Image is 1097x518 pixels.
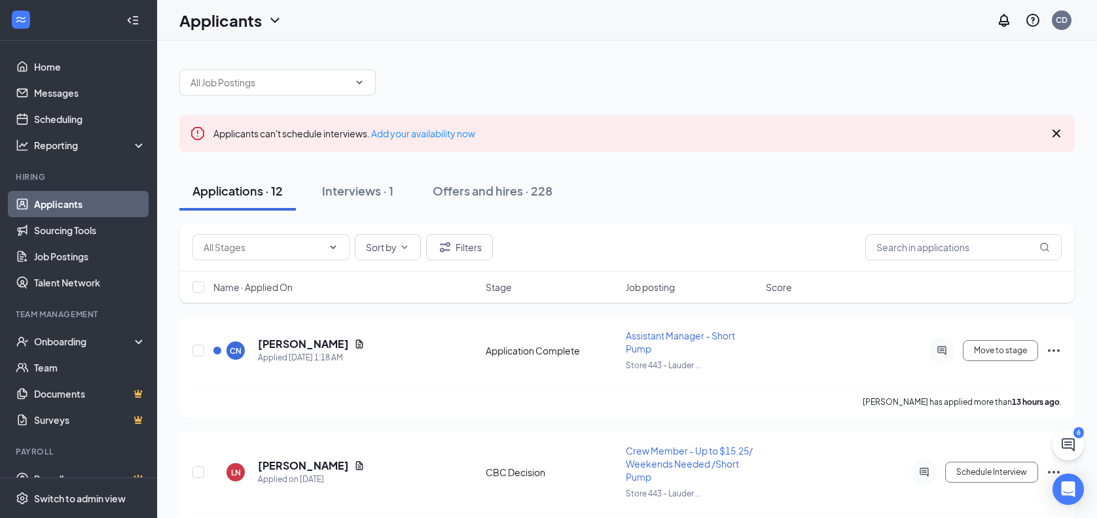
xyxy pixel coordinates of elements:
[213,281,293,294] span: Name · Applied On
[1052,429,1084,460] button: ChatActive
[486,344,618,357] div: Application Complete
[426,234,493,260] button: Filter Filters
[1012,397,1060,407] b: 13 hours ago
[1060,437,1076,453] svg: ChatActive
[267,12,283,28] svg: ChevronDown
[1056,14,1068,26] div: CD
[1049,126,1064,141] svg: Cross
[258,351,365,364] div: Applied [DATE] 1:18 AM
[863,396,1062,407] p: [PERSON_NAME] has applied more than .
[258,473,365,486] div: Applied on [DATE]
[16,446,143,457] div: Payroll
[354,77,365,88] svg: ChevronDown
[192,182,283,199] div: Applications · 12
[34,243,146,269] a: Job Postings
[486,466,618,479] div: CBC Decision
[1046,464,1062,480] svg: Ellipses
[34,217,146,243] a: Sourcing Tools
[179,9,262,31] h1: Applicants
[1039,242,1050,252] svg: MagnifyingGlass
[213,128,475,139] span: Applicants can't schedule interviews.
[626,445,753,483] span: Crew Member - Up to $15.25/ Weekends Needed /Short Pump
[34,381,146,407] a: DocumentsCrown
[16,139,29,152] svg: Analysis
[34,335,135,348] div: Onboarding
[916,467,932,477] svg: ActiveChat
[34,191,146,217] a: Applicants
[354,460,365,471] svg: Document
[190,126,206,141] svg: Error
[626,281,675,294] span: Job posting
[1025,12,1041,28] svg: QuestionInfo
[190,75,349,90] input: All Job Postings
[399,242,410,252] svg: ChevronDown
[934,345,950,356] svg: ActiveChat
[14,13,27,26] svg: WorkstreamLogo
[34,106,146,132] a: Scheduling
[126,14,139,27] svg: Collapse
[355,234,421,260] button: Sort byChevronDown
[34,269,146,296] a: Talent Network
[34,80,146,106] a: Messages
[16,309,143,320] div: Team Management
[1073,427,1084,438] div: 6
[258,337,349,351] h5: [PERSON_NAME]
[865,234,1062,260] input: Search in applications
[433,182,552,199] div: Offers and hires · 228
[996,12,1012,28] svg: Notifications
[258,458,349,473] h5: [PERSON_NAME]
[486,281,512,294] span: Stage
[626,360,701,370] span: Store 443 - Lauder ...
[963,340,1038,361] button: Move to stage
[366,243,397,252] span: Sort by
[626,489,701,498] span: Store 443 - Lauder ...
[945,462,1038,483] button: Schedule Interview
[1046,343,1062,358] svg: Ellipses
[34,492,126,505] div: Switch to admin view
[437,239,453,255] svg: Filter
[34,407,146,433] a: SurveysCrown
[16,492,29,505] svg: Settings
[1052,474,1084,505] div: Open Intercom Messenger
[322,182,393,199] div: Interviews · 1
[16,171,143,182] div: Hiring
[371,128,475,139] a: Add your availability now
[16,335,29,348] svg: UserCheck
[34,139,147,152] div: Reporting
[766,281,792,294] span: Score
[231,467,241,478] div: LN
[34,466,146,492] a: PayrollCrown
[34,354,146,381] a: Team
[354,339,365,349] svg: Document
[34,54,146,80] a: Home
[626,330,735,354] span: Assistant Manager - Short Pump
[328,242,338,252] svg: ChevronDown
[204,240,323,254] input: All Stages
[230,345,242,356] div: CN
